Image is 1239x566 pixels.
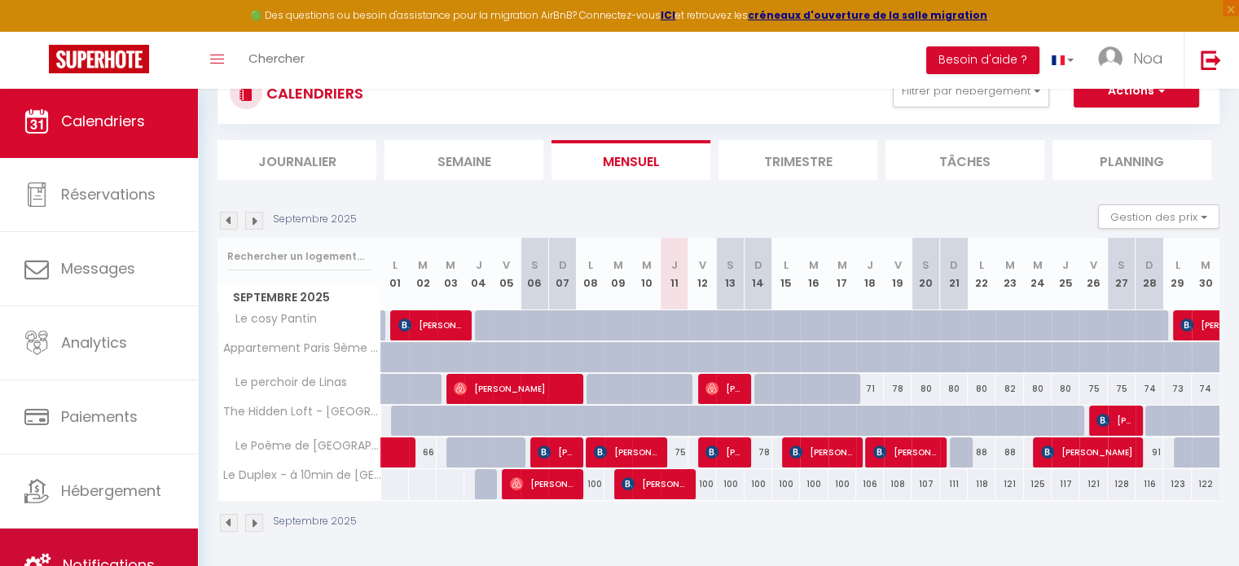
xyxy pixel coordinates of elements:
div: 78 [884,374,912,404]
div: 91 [1136,437,1163,467]
abbr: V [503,257,510,273]
p: Septembre 2025 [273,212,357,227]
abbr: M [418,257,428,273]
a: Chercher [236,32,317,89]
th: 02 [409,238,437,310]
abbr: M [446,257,455,273]
span: Noa [1133,48,1163,68]
th: 30 [1192,238,1219,310]
th: 08 [577,238,604,310]
abbr: L [784,257,789,273]
div: 78 [745,437,772,467]
span: [PERSON_NAME] [789,437,854,467]
button: Besoin d'aide ? [926,46,1039,74]
h3: CALENDRIERS [262,75,363,112]
a: créneaux d'ouverture de la salle migration [748,8,987,22]
div: 121 [995,469,1023,499]
th: 19 [884,238,912,310]
th: 11 [661,238,688,310]
abbr: V [1090,257,1097,273]
li: Journalier [217,140,376,180]
abbr: M [1005,257,1015,273]
th: 18 [856,238,884,310]
img: logout [1201,50,1221,70]
div: 80 [968,374,995,404]
div: 100 [800,469,828,499]
span: [PERSON_NAME] [538,437,574,467]
div: 75 [1079,374,1107,404]
th: 06 [521,238,548,310]
div: 100 [772,469,800,499]
div: 100 [688,469,716,499]
button: Gestion des prix [1098,204,1219,229]
span: Chercher [248,50,305,67]
span: [PERSON_NAME] [510,468,574,499]
th: 27 [1108,238,1136,310]
button: Ouvrir le widget de chat LiveChat [13,7,62,55]
div: 100 [716,469,744,499]
div: 88 [995,437,1023,467]
span: Le Duplex - à 10min de [GEOGRAPHIC_DATA] [221,469,384,481]
div: 117 [1052,469,1079,499]
span: [PERSON_NAME] [873,437,938,467]
th: 22 [968,238,995,310]
span: Septembre 2025 [218,286,380,309]
div: 80 [1052,374,1079,404]
abbr: S [531,257,538,273]
li: Tâches [885,140,1044,180]
span: [PERSON_NAME] [622,468,686,499]
abbr: M [809,257,819,273]
span: [PERSON_NAME] [705,373,742,404]
li: Trimestre [718,140,877,180]
th: 23 [995,238,1023,310]
span: Le Poème de [GEOGRAPHIC_DATA] [221,437,384,455]
span: Calendriers [61,111,145,131]
span: [PERSON_NAME] [1041,437,1133,467]
span: [PERSON_NAME] [454,373,573,404]
div: 88 [968,437,995,467]
abbr: D [1145,257,1153,273]
div: 75 [1108,374,1136,404]
th: 20 [912,238,939,310]
div: 73 [1163,374,1191,404]
li: Mensuel [551,140,710,180]
li: Semaine [384,140,543,180]
span: Réservations [61,184,156,204]
div: 80 [1024,374,1052,404]
span: [PERSON_NAME] [705,437,742,467]
th: 01 [381,238,409,310]
span: Paiements [61,406,138,427]
abbr: J [671,257,678,273]
div: 125 [1024,469,1052,499]
a: ICI [661,8,675,22]
th: 15 [772,238,800,310]
span: Le perchoir de Linas [221,374,351,392]
th: 04 [464,238,492,310]
th: 17 [828,238,856,310]
th: 05 [493,238,521,310]
th: 21 [940,238,968,310]
span: The Hidden Loft - [GEOGRAPHIC_DATA] Zénith [221,406,384,418]
abbr: M [837,257,847,273]
th: 26 [1079,238,1107,310]
th: 10 [632,238,660,310]
div: 82 [995,374,1023,404]
span: Appartement Paris 9ème avec jardin privatif [221,342,384,354]
th: 09 [604,238,632,310]
div: 107 [912,469,939,499]
div: 75 [661,437,688,467]
abbr: S [1118,257,1125,273]
a: ... Noa [1086,32,1184,89]
div: 122 [1192,469,1219,499]
th: 13 [716,238,744,310]
abbr: V [894,257,902,273]
abbr: L [393,257,398,273]
button: Filtrer par hébergement [893,75,1049,107]
th: 25 [1052,238,1079,310]
div: 108 [884,469,912,499]
div: 80 [912,374,939,404]
abbr: J [1062,257,1069,273]
div: 100 [828,469,856,499]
